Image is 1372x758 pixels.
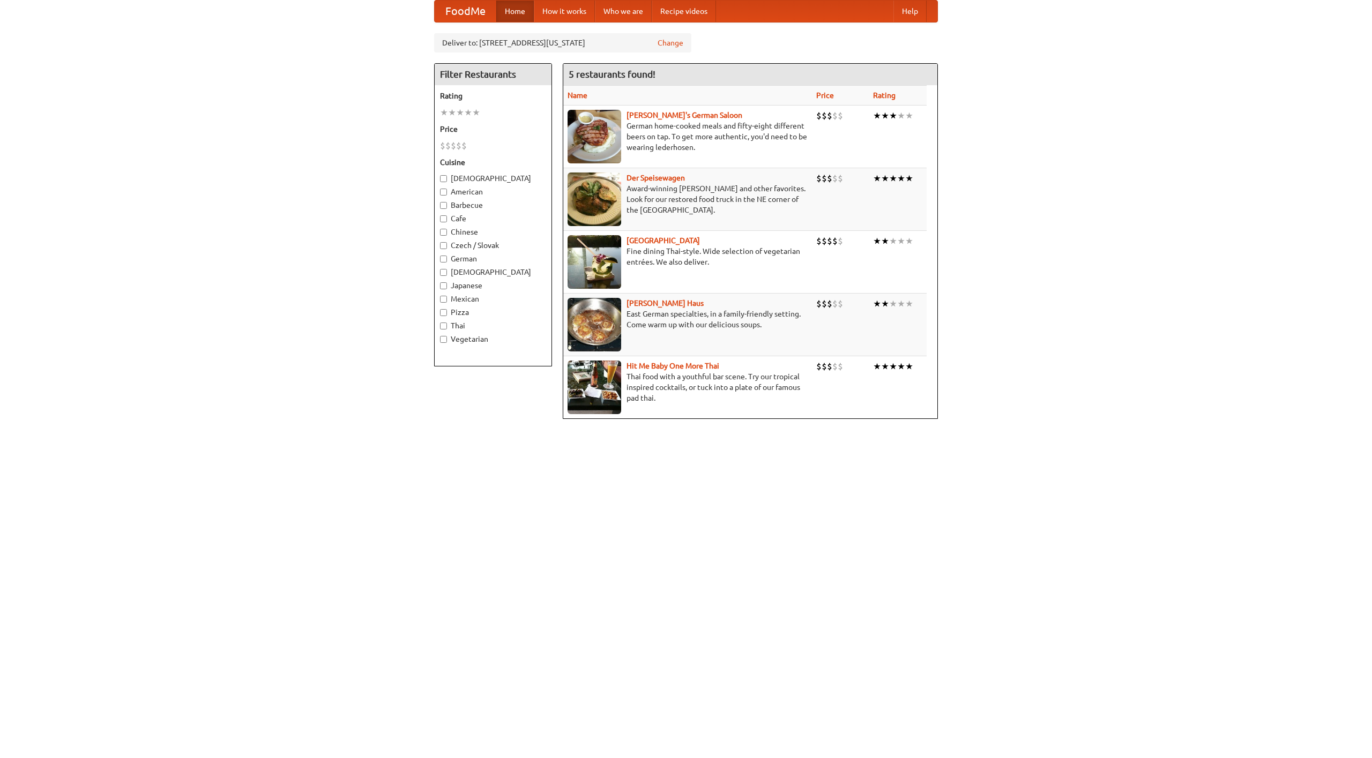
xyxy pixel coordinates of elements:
input: Czech / Slovak [440,242,447,249]
img: kohlhaus.jpg [568,298,621,351]
img: esthers.jpg [568,110,621,163]
li: ★ [472,107,480,118]
li: $ [838,110,843,122]
input: German [440,256,447,262]
li: $ [838,172,843,184]
li: ★ [897,110,905,122]
li: ★ [881,361,889,372]
li: ★ [905,361,913,372]
li: $ [440,140,445,152]
li: $ [838,298,843,310]
li: $ [832,361,838,372]
li: ★ [456,107,464,118]
li: $ [816,172,822,184]
input: Barbecue [440,202,447,209]
a: Who we are [595,1,652,22]
li: ★ [873,172,881,184]
h5: Rating [440,91,546,101]
li: $ [832,172,838,184]
p: Fine dining Thai-style. Wide selection of vegetarian entrées. We also deliver. [568,246,808,267]
li: ★ [881,110,889,122]
label: Mexican [440,294,546,304]
li: ★ [889,361,897,372]
li: $ [822,110,827,122]
input: Chinese [440,229,447,236]
input: Thai [440,322,447,329]
li: $ [816,361,822,372]
li: $ [827,110,832,122]
label: Chinese [440,227,546,237]
li: $ [816,235,822,247]
li: $ [838,235,843,247]
input: Pizza [440,309,447,316]
li: $ [445,140,451,152]
li: ★ [873,361,881,372]
input: Vegetarian [440,336,447,343]
a: Hit Me Baby One More Thai [627,362,719,370]
label: [DEMOGRAPHIC_DATA] [440,267,546,277]
li: $ [822,361,827,372]
label: Czech / Slovak [440,240,546,251]
p: German home-cooked meals and fifty-eight different beers on tap. To get more authentic, you'd nee... [568,121,808,153]
li: $ [838,361,843,372]
li: $ [451,140,456,152]
a: Help [893,1,927,22]
li: ★ [897,298,905,310]
p: Award-winning [PERSON_NAME] and other favorites. Look for our restored food truck in the NE corne... [568,183,808,215]
li: ★ [873,235,881,247]
img: babythai.jpg [568,361,621,414]
a: Change [658,37,683,48]
div: Deliver to: [STREET_ADDRESS][US_STATE] [434,33,691,52]
li: ★ [897,235,905,247]
a: [PERSON_NAME] Haus [627,299,704,307]
li: $ [816,298,822,310]
a: [PERSON_NAME]'s German Saloon [627,111,742,119]
a: Recipe videos [652,1,716,22]
li: ★ [881,235,889,247]
label: Barbecue [440,200,546,211]
li: $ [832,298,838,310]
li: ★ [889,172,897,184]
img: speisewagen.jpg [568,172,621,226]
li: $ [816,110,822,122]
h4: Filter Restaurants [435,64,551,85]
p: East German specialties, in a family-friendly setting. Come warm up with our delicious soups. [568,309,808,330]
li: $ [822,298,827,310]
label: German [440,253,546,264]
li: ★ [905,172,913,184]
li: ★ [873,298,881,310]
label: Vegetarian [440,334,546,344]
label: Cafe [440,213,546,224]
li: ★ [897,361,905,372]
li: ★ [440,107,448,118]
li: ★ [905,235,913,247]
li: $ [832,235,838,247]
li: $ [832,110,838,122]
a: Home [496,1,534,22]
li: ★ [881,298,889,310]
h5: Price [440,124,546,134]
a: FoodMe [435,1,496,22]
li: ★ [873,110,881,122]
li: $ [827,298,832,310]
a: Price [816,91,834,100]
label: Thai [440,320,546,331]
img: satay.jpg [568,235,621,289]
li: ★ [897,172,905,184]
label: Japanese [440,280,546,291]
li: ★ [889,298,897,310]
li: $ [822,172,827,184]
li: ★ [881,172,889,184]
li: ★ [889,110,897,122]
input: American [440,189,447,196]
label: Pizza [440,307,546,318]
label: [DEMOGRAPHIC_DATA] [440,173,546,184]
a: Der Speisewagen [627,174,685,182]
li: $ [822,235,827,247]
input: [DEMOGRAPHIC_DATA] [440,269,447,276]
li: ★ [905,110,913,122]
a: Name [568,91,587,100]
li: $ [456,140,461,152]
